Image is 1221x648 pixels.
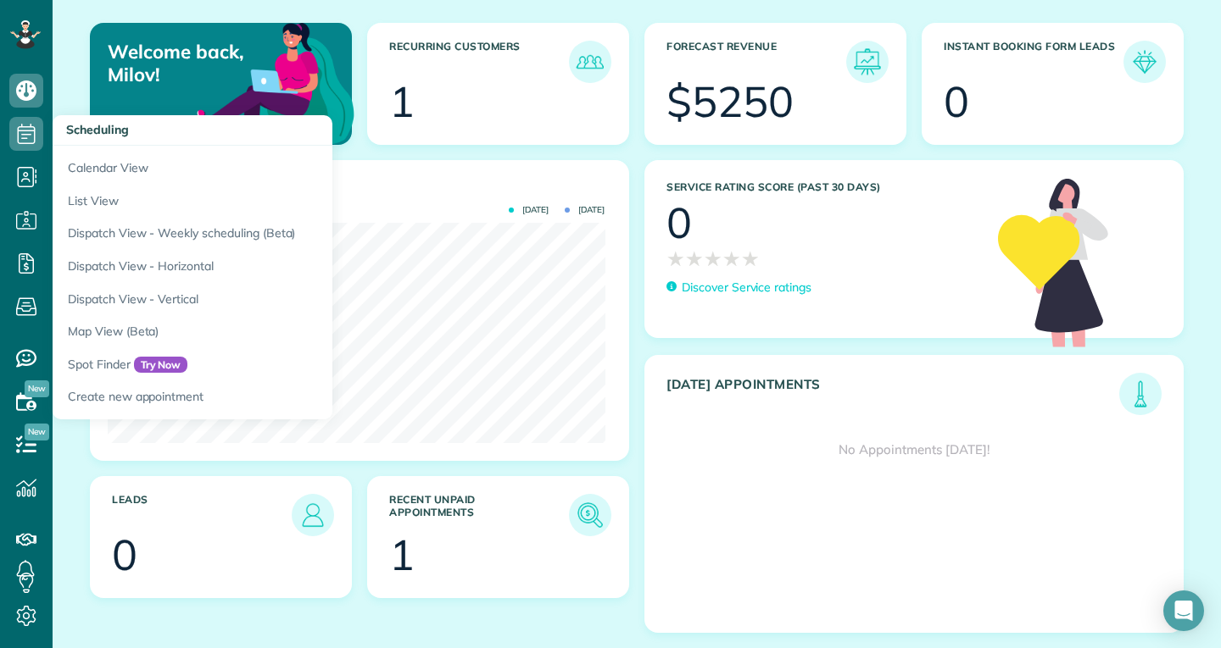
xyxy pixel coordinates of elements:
[53,348,477,381] a: Spot FinderTry Now
[944,41,1123,83] h3: Instant Booking Form Leads
[296,498,330,532] img: icon_leads-1bed01f49abd5b7fead27621c3d59655bb73ed531f8eeb49469d10e621d6b896.png
[666,80,794,123] div: $5250
[25,424,49,440] span: New
[666,244,685,274] span: ★
[1163,590,1204,631] div: Open Intercom Messenger
[1128,45,1162,79] img: icon_form_leads-04211a6a04a5b2264e4ee56bc0799ec3eb69b7e499cbb523a139df1d13a81ae0.png
[66,122,129,137] span: Scheduling
[666,279,811,296] a: Discover Service ratings
[944,80,969,123] div: 0
[389,80,415,123] div: 1
[112,534,137,576] div: 0
[722,244,741,274] span: ★
[53,146,477,185] a: Calendar View
[573,498,607,532] img: icon_unpaid_appointments-47b8ce3997adf2238b356f14209ab4cced10bd1f174958f3ca8f1d0dd7fffeee.png
[53,380,477,419] a: Create new appointment
[704,244,722,274] span: ★
[53,185,477,218] a: List View
[573,45,607,79] img: icon_recurring_customers-cf858462ba22bcd05b5a5880d41d6543d210077de5bb9ebc9590e49fd87d84ed.png
[112,494,292,536] h3: Leads
[112,182,611,197] h3: Actual Revenue this month
[666,202,692,244] div: 0
[53,315,477,348] a: Map View (Beta)
[666,181,981,193] h3: Service Rating score (past 30 days)
[53,283,477,316] a: Dispatch View - Vertical
[53,217,477,250] a: Dispatch View - Weekly scheduling (Beta)
[509,206,549,214] span: [DATE]
[25,380,49,397] span: New
[108,41,266,86] p: Welcome back, Milov!
[134,357,188,374] span: Try Now
[53,250,477,283] a: Dispatch View - Horizontal
[666,41,846,83] h3: Forecast Revenue
[741,244,760,274] span: ★
[389,494,569,536] h3: Recent unpaid appointments
[389,534,415,576] div: 1
[389,41,569,83] h3: Recurring Customers
[682,279,811,296] p: Discover Service ratings
[565,206,605,214] span: [DATE]
[645,415,1183,485] div: No Appointments [DATE]!
[666,377,1119,415] h3: [DATE] Appointments
[850,45,884,79] img: icon_forecast_revenue-8c13a41c7ed35a8dcfafea3cbb826a0462acb37728057bba2d056411b612bbbe.png
[1123,377,1157,411] img: icon_todays_appointments-901f7ab196bb0bea1936b74009e4eb5ffbc2d2711fa7634e0d609ed5ef32b18b.png
[193,3,358,168] img: dashboard_welcome-42a62b7d889689a78055ac9021e634bf52bae3f8056760290aed330b23ab8690.png
[685,244,704,274] span: ★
